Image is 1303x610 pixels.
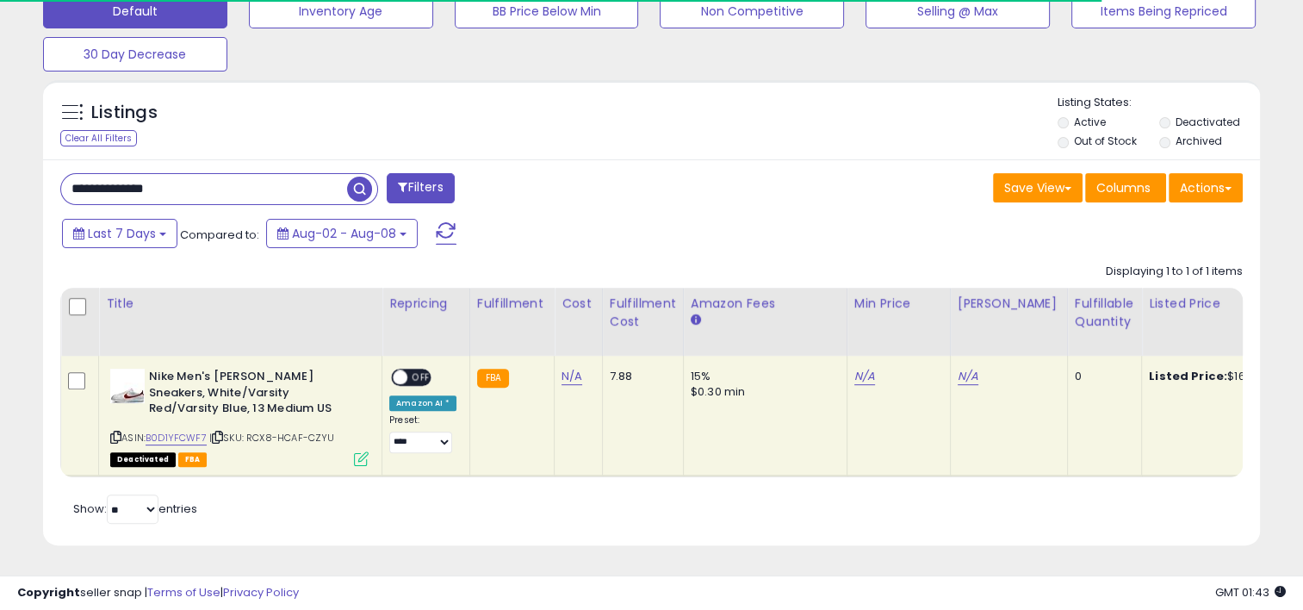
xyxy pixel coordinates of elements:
[958,295,1060,313] div: [PERSON_NAME]
[1169,173,1243,202] button: Actions
[110,369,369,464] div: ASIN:
[147,584,220,601] a: Terms of Use
[110,369,145,403] img: 31MbDZRx9rL._SL40_.jpg
[477,295,547,313] div: Fulfillment
[407,370,435,385] span: OFF
[1176,134,1222,148] label: Archived
[691,313,701,328] small: Amazon Fees.
[149,369,358,421] b: Nike Men's [PERSON_NAME] Sneakers, White/Varsity Red/Varsity Blue, 13 Medium US
[389,414,456,453] div: Preset:
[610,295,676,331] div: Fulfillment Cost
[389,295,462,313] div: Repricing
[178,452,208,467] span: FBA
[1149,369,1292,384] div: $165.00
[91,101,158,125] h5: Listings
[854,368,875,385] a: N/A
[562,295,595,313] div: Cost
[62,219,177,248] button: Last 7 Days
[1074,134,1137,148] label: Out of Stock
[1085,173,1166,202] button: Columns
[17,584,80,601] strong: Copyright
[389,395,456,411] div: Amazon AI *
[73,501,197,517] span: Show: entries
[1149,368,1227,384] b: Listed Price:
[691,369,834,384] div: 15%
[180,227,259,243] span: Compared to:
[1149,295,1298,313] div: Listed Price
[106,295,375,313] div: Title
[1215,584,1286,601] span: 2025-08-16 01:43 GMT
[110,452,176,467] span: All listings that are unavailable for purchase on Amazon for any reason other than out-of-stock
[292,225,396,242] span: Aug-02 - Aug-08
[88,225,156,242] span: Last 7 Days
[387,173,454,203] button: Filters
[477,369,509,388] small: FBA
[43,37,227,72] button: 30 Day Decrease
[958,368,978,385] a: N/A
[691,384,834,400] div: $0.30 min
[1075,295,1134,331] div: Fulfillable Quantity
[1096,179,1151,196] span: Columns
[17,585,299,601] div: seller snap | |
[854,295,943,313] div: Min Price
[1074,115,1106,129] label: Active
[1176,115,1240,129] label: Deactivated
[223,584,299,601] a: Privacy Policy
[610,369,670,384] div: 7.88
[60,130,137,146] div: Clear All Filters
[266,219,418,248] button: Aug-02 - Aug-08
[1075,369,1128,384] div: 0
[209,431,335,445] span: | SKU: RCX8-HCAF-CZYU
[562,368,582,385] a: N/A
[1106,264,1243,280] div: Displaying 1 to 1 of 1 items
[146,431,207,445] a: B0D1YFCWF7
[1058,95,1260,111] p: Listing States:
[691,295,840,313] div: Amazon Fees
[993,173,1083,202] button: Save View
